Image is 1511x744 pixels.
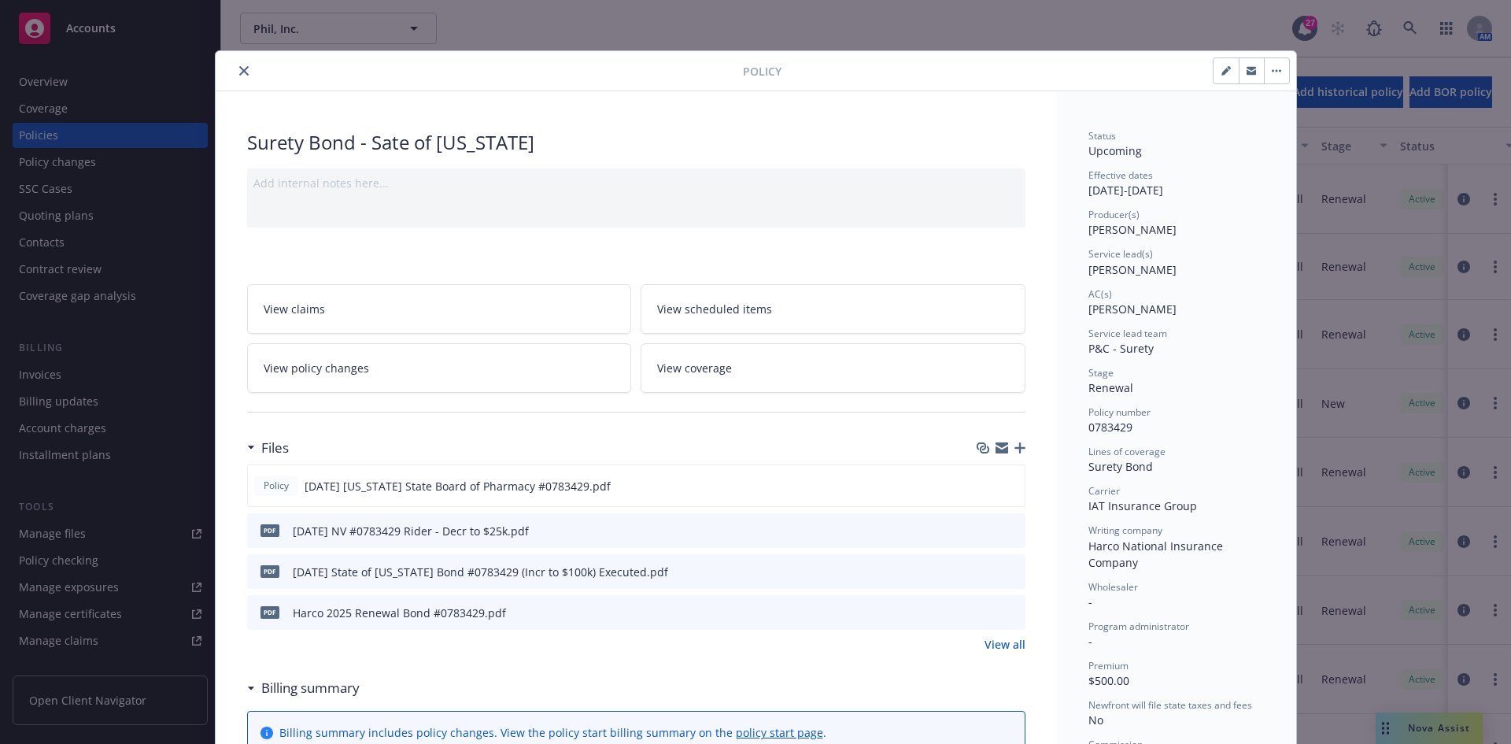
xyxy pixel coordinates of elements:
div: Billing summary includes policy changes. View the policy start billing summary on the . [279,724,826,741]
span: Harco National Insurance Company [1088,539,1226,570]
span: Wholesaler [1088,580,1138,594]
span: pdf [260,524,279,536]
span: View claims [264,301,325,317]
a: View coverage [641,343,1025,393]
a: View scheduled items [641,284,1025,334]
h3: Billing summary [261,678,360,698]
div: [DATE] State of [US_STATE] Bond #0783429 (Incr to $100k) Executed.pdf [293,564,668,580]
button: preview file [1004,478,1018,494]
span: [PERSON_NAME] [1088,302,1177,316]
div: [DATE] - [DATE] [1088,168,1265,198]
button: download file [980,523,992,539]
span: View coverage [657,360,732,376]
span: Carrier [1088,484,1120,498]
span: Premium [1088,659,1129,672]
button: preview file [1005,523,1019,539]
h3: Files [261,438,289,458]
span: View scheduled items [657,301,772,317]
div: Files [247,438,289,458]
span: Upcoming [1088,143,1142,158]
span: [PERSON_NAME] [1088,262,1177,277]
span: No [1088,713,1103,727]
span: Program administrator [1088,620,1189,633]
span: Service lead(s) [1088,247,1153,261]
button: download file [980,605,992,621]
span: Service lead team [1088,327,1167,340]
span: P&C - Surety [1088,341,1154,356]
span: Effective dates [1088,168,1153,182]
button: download file [979,478,992,494]
div: [DATE] NV #0783429 Rider - Decr to $25k.pdf [293,523,529,539]
span: Policy [260,479,292,493]
span: Newfront will file state taxes and fees [1088,698,1252,712]
a: View claims [247,284,632,334]
span: - [1088,594,1092,609]
span: Status [1088,129,1116,143]
span: AC(s) [1088,287,1112,301]
span: pdf [260,565,279,577]
button: close [235,61,253,80]
span: Policy number [1088,405,1151,419]
span: - [1088,634,1092,649]
span: [DATE] [US_STATE] State Board of Pharmacy #0783429.pdf [305,478,611,494]
span: Lines of coverage [1088,445,1166,458]
span: Stage [1088,366,1114,379]
div: Billing summary [247,678,360,698]
span: [PERSON_NAME] [1088,222,1177,237]
span: View policy changes [264,360,369,376]
span: Producer(s) [1088,208,1140,221]
span: pdf [260,606,279,618]
div: Surety Bond [1088,458,1265,475]
a: policy start page [736,725,823,740]
a: View policy changes [247,343,632,393]
span: IAT Insurance Group [1088,498,1197,513]
button: preview file [1005,564,1019,580]
div: Harco 2025 Renewal Bond #0783429.pdf [293,605,506,621]
span: Writing company [1088,524,1162,537]
a: View all [985,636,1025,653]
div: Surety Bond - Sate of [US_STATE] [247,129,1025,156]
span: Renewal [1088,380,1133,395]
span: Policy [743,63,781,80]
button: preview file [1005,605,1019,621]
span: 0783429 [1088,420,1132,435]
div: Add internal notes here... [253,175,1019,191]
span: $500.00 [1088,673,1129,688]
button: download file [980,564,992,580]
